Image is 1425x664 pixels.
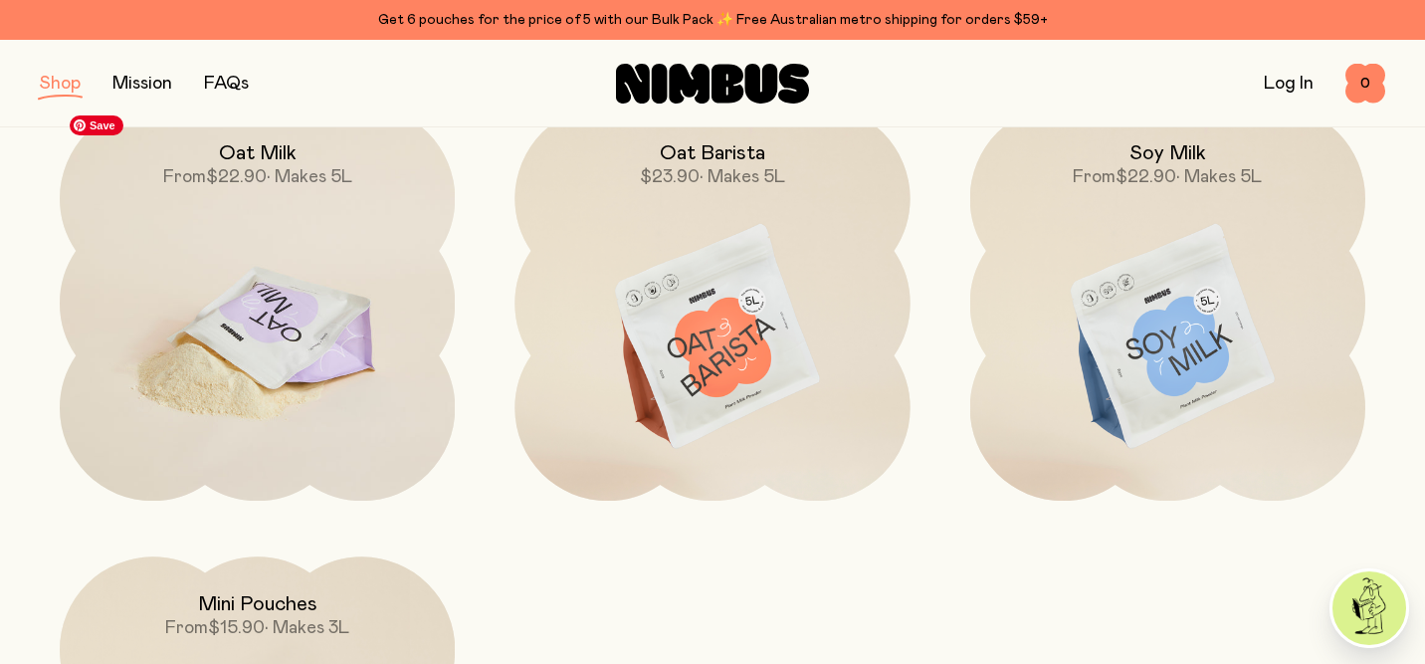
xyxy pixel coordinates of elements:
[970,106,1365,501] a: Soy MilkFrom$22.90• Makes 5L
[1332,571,1406,645] img: agent
[640,168,700,186] span: $23.90
[660,141,765,165] h2: Oat Barista
[165,619,208,637] span: From
[514,106,910,501] a: Oat Barista$23.90• Makes 5L
[265,619,349,637] span: • Makes 3L
[163,168,206,186] span: From
[204,75,249,93] a: FAQs
[40,8,1385,32] div: Get 6 pouches for the price of 5 with our Bulk Pack ✨ Free Australian metro shipping for orders $59+
[70,115,123,135] span: Save
[208,619,265,637] span: $15.90
[1176,168,1262,186] span: • Makes 5L
[219,141,297,165] h2: Oat Milk
[700,168,785,186] span: • Makes 5L
[1073,168,1116,186] span: From
[1264,75,1314,93] a: Log In
[112,75,172,93] a: Mission
[1345,64,1385,104] button: 0
[198,592,317,616] h2: Mini Pouches
[1129,141,1206,165] h2: Soy Milk
[206,168,267,186] span: $22.90
[1116,168,1176,186] span: $22.90
[267,168,352,186] span: • Makes 5L
[60,106,455,501] a: Oat MilkFrom$22.90• Makes 5L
